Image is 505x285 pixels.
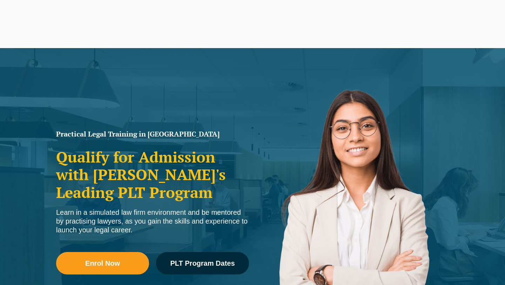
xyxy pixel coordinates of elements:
[85,260,120,267] span: Enrol Now
[56,131,249,138] h1: Practical Legal Training in [GEOGRAPHIC_DATA]
[56,252,149,274] a: Enrol Now
[56,208,249,234] div: Learn in a simulated law firm environment and be mentored by practising lawyers, as you gain the ...
[56,148,249,201] h2: Qualify for Admission with [PERSON_NAME]'s Leading PLT Program
[170,260,235,267] span: PLT Program Dates
[156,252,249,274] a: PLT Program Dates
